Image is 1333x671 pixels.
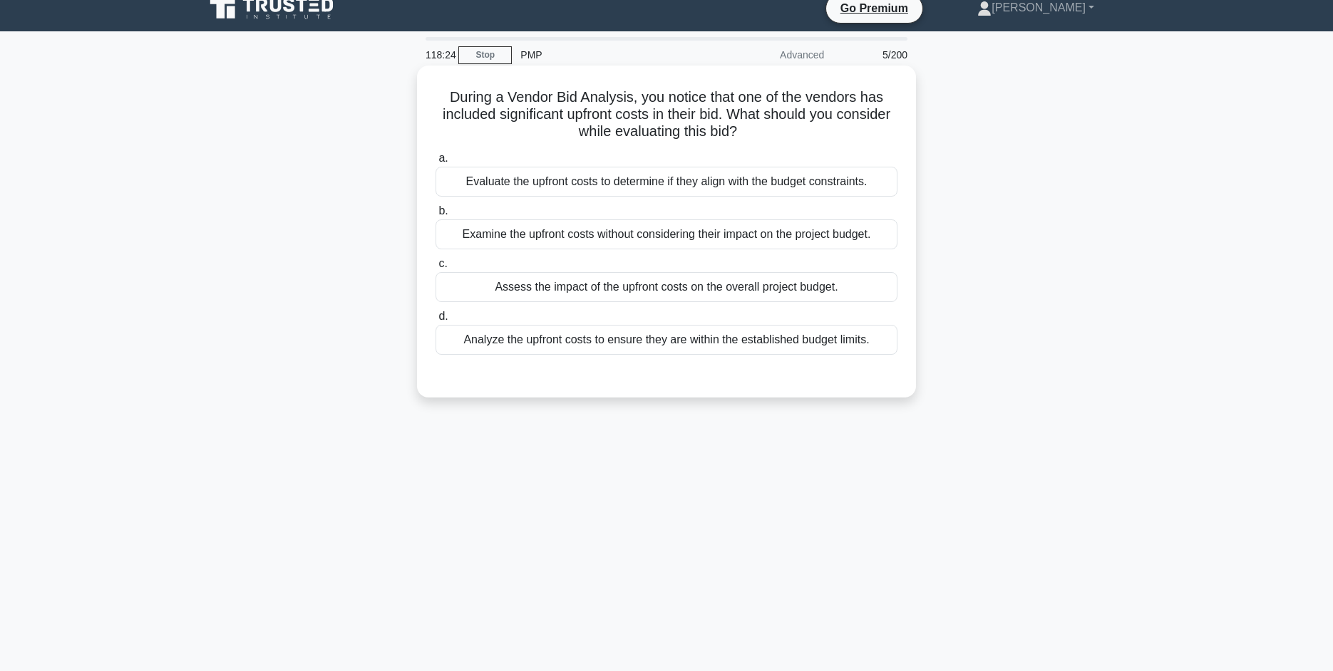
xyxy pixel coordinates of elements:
[434,88,899,141] h5: During a Vendor Bid Analysis, you notice that one of the vendors has included significant upfront...
[708,41,833,69] div: Advanced
[438,152,448,164] span: a.
[512,41,708,69] div: PMP
[436,167,897,197] div: Evaluate the upfront costs to determine if they align with the budget constraints.
[417,41,458,69] div: 118:24
[438,310,448,322] span: d.
[438,204,448,217] span: b.
[436,325,897,355] div: Analyze the upfront costs to ensure they are within the established budget limits.
[438,257,447,269] span: c.
[436,272,897,302] div: Assess the impact of the upfront costs on the overall project budget.
[458,46,512,64] a: Stop
[833,41,916,69] div: 5/200
[436,219,897,249] div: Examine the upfront costs without considering their impact on the project budget.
